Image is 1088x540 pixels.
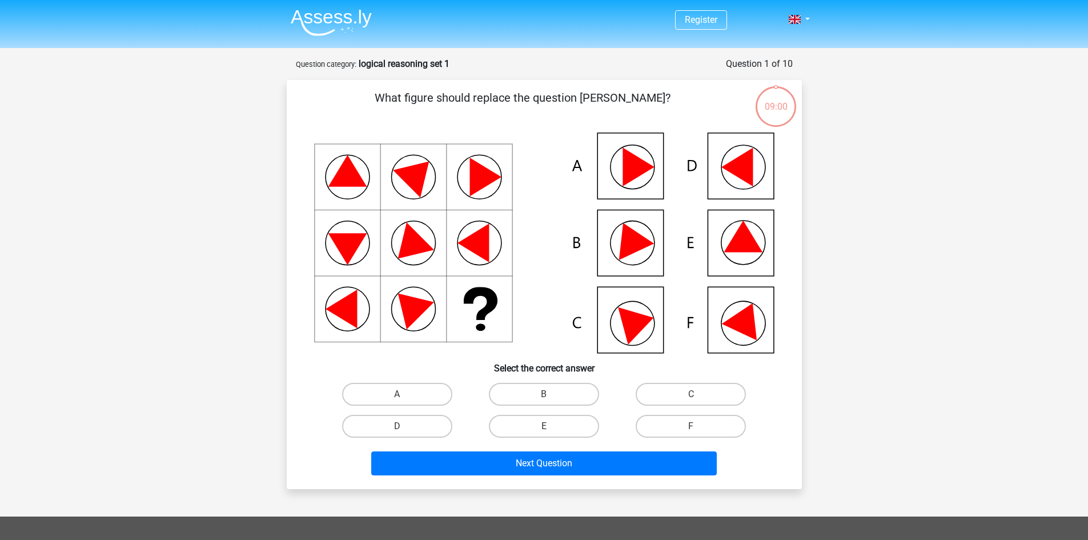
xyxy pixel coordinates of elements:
[305,89,741,123] p: What figure should replace the question [PERSON_NAME]?
[359,58,449,69] strong: logical reasoning set 1
[296,60,356,69] small: Question category:
[754,85,797,114] div: 09:00
[371,451,717,475] button: Next Question
[685,14,717,25] a: Register
[489,415,599,438] label: E
[636,415,746,438] label: F
[305,354,784,374] h6: Select the correct answer
[489,383,599,406] label: B
[342,383,452,406] label: A
[636,383,746,406] label: C
[342,415,452,438] label: D
[291,9,372,36] img: Assessly
[726,57,793,71] div: Question 1 of 10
